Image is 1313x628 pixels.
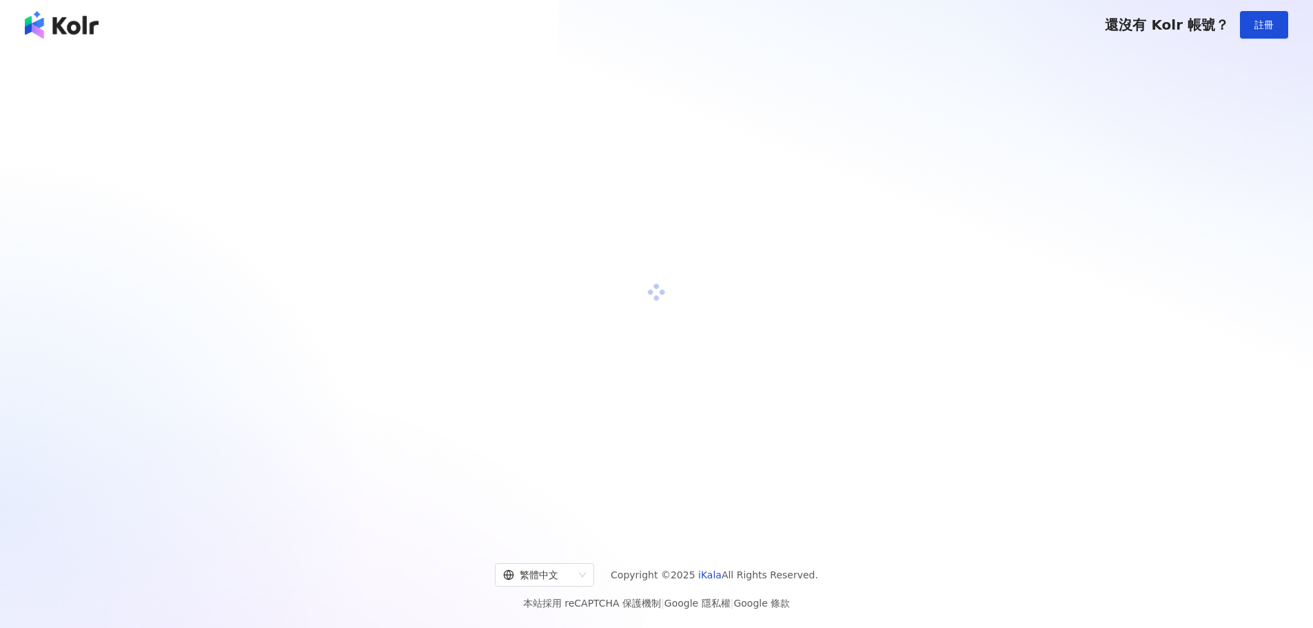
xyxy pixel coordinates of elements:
[698,569,722,580] a: iKala
[1254,19,1274,30] span: 註冊
[523,595,790,611] span: 本站採用 reCAPTCHA 保護機制
[661,598,664,609] span: |
[503,564,573,586] div: 繁體中文
[731,598,734,609] span: |
[25,11,99,39] img: logo
[733,598,790,609] a: Google 條款
[1105,17,1229,33] span: 還沒有 Kolr 帳號？
[1240,11,1288,39] button: 註冊
[664,598,731,609] a: Google 隱私權
[611,567,818,583] span: Copyright © 2025 All Rights Reserved.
